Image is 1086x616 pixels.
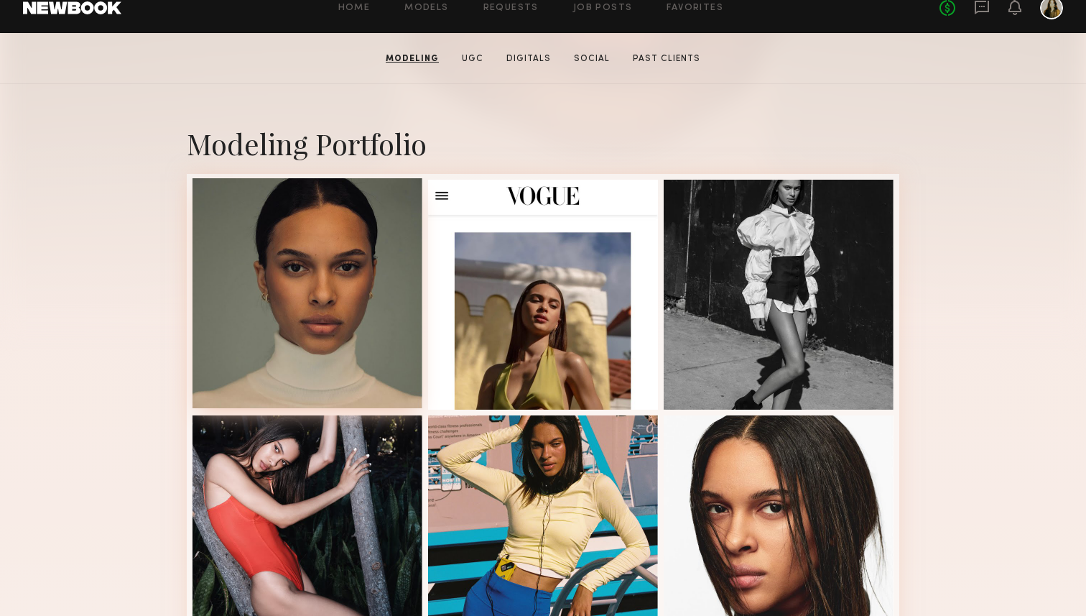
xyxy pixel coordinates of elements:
[187,124,899,162] div: Modeling Portfolio
[568,52,616,65] a: Social
[404,4,448,13] a: Models
[573,4,633,13] a: Job Posts
[483,4,539,13] a: Requests
[627,52,706,65] a: Past Clients
[501,52,557,65] a: Digitals
[667,4,723,13] a: Favorites
[456,52,489,65] a: UGC
[380,52,445,65] a: Modeling
[338,4,371,13] a: Home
